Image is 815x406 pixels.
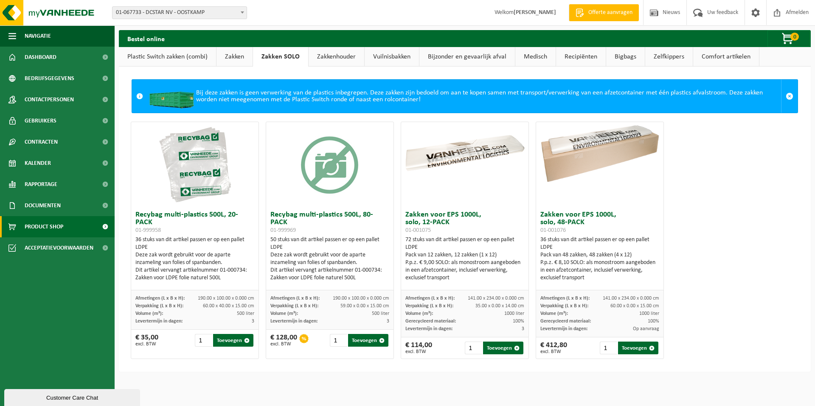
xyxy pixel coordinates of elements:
span: 3 [387,319,389,324]
span: Gerecycleerd materiaal: [405,319,456,324]
span: 3 [252,319,254,324]
span: Verpakking (L x B x H): [405,303,453,309]
h3: Zakken voor EPS 1000L, solo, 48-PACK [540,211,659,234]
span: 01-067733 - DCSTAR NV - OOSTKAMP [112,7,247,19]
span: 0 [790,33,799,41]
span: excl. BTW [135,342,158,347]
span: Bedrijfsgegevens [25,68,74,89]
a: Zelfkippers [645,47,693,67]
div: Deze zak wordt gebruikt voor de aparte inzameling van folies of spanbanden. [270,251,389,267]
span: Gerecycleerd materiaal: [540,319,591,324]
a: Bijzonder en gevaarlijk afval [419,47,515,67]
span: 35.00 x 0.00 x 14.00 cm [475,303,524,309]
span: Gebruikers [25,110,56,131]
h2: Bestel online [119,30,173,47]
img: 01-999958 [152,122,237,207]
a: Medisch [515,47,556,67]
span: 01-999958 [135,227,161,234]
span: Product Shop [25,216,63,237]
span: excl. BTW [405,349,432,354]
button: Toevoegen [483,342,523,354]
div: Pack van 12 zakken, 12 zakken (1 x 12) [405,251,524,259]
h3: Zakken voor EPS 1000L, solo, 12-PACK [405,211,524,234]
span: Volume (m³): [270,311,298,316]
span: Dashboard [25,47,56,68]
span: Navigatie [25,25,51,47]
strong: [PERSON_NAME] [514,9,556,16]
span: Verpakking (L x B x H): [270,303,318,309]
div: Bij deze zakken is geen verwerking van de plastics inbegrepen. Deze zakken zijn bedoeld om aan te... [147,80,781,113]
span: Rapportage [25,174,57,195]
img: HK-XC-20-GN-00.png [147,84,196,108]
span: Acceptatievoorwaarden [25,237,93,259]
div: € 35,00 [135,334,158,347]
iframe: chat widget [4,387,142,406]
div: LDPE [135,244,254,251]
a: Comfort artikelen [693,47,759,67]
span: Afmetingen (L x B x H): [270,296,320,301]
input: 1 [330,334,347,347]
span: 100% [513,319,524,324]
div: LDPE [405,244,524,251]
div: € 114,00 [405,342,432,354]
div: 36 stuks van dit artikel passen er op een pallet [135,236,254,282]
span: Documenten [25,195,61,216]
span: 190.00 x 100.00 x 0.000 cm [333,296,389,301]
a: Sluit melding [781,80,798,113]
div: € 412,80 [540,342,567,354]
div: 50 stuks van dit artikel passen er op een pallet [270,236,389,282]
a: Plastic Switch zakken (combi) [119,47,216,67]
a: Offerte aanvragen [569,4,639,21]
div: 72 stuks van dit artikel passen er op een pallet [405,236,524,282]
a: Zakken [216,47,253,67]
span: 500 liter [237,311,254,316]
img: 01-001076 [536,122,663,186]
div: 36 stuks van dit artikel passen er op een pallet [540,236,659,282]
span: 1000 liter [639,311,659,316]
span: Levertermijn in dagen: [135,319,183,324]
span: 01-001075 [405,227,431,234]
span: 60.00 x 0.00 x 15.00 cm [610,303,659,309]
div: Deze zak wordt gebruikt voor de aparte inzameling van folies of spanbanden. [135,251,254,267]
div: Dit artikel vervangt artikelnummer 01-000734: Zakken voor LDPE folie naturel 500L [135,267,254,282]
img: 01-999969 [287,122,372,207]
span: Afmetingen (L x B x H): [405,296,455,301]
span: 01-001076 [540,227,566,234]
span: 141.00 x 234.00 x 0.000 cm [603,296,659,301]
span: Verpakking (L x B x H): [135,303,183,309]
span: Op aanvraag [633,326,659,331]
div: P.p.z. € 8,10 SOLO: als monostroom aangeboden in een afzetcontainer, inclusief verwerking, exclus... [540,259,659,282]
span: 3 [522,326,524,331]
span: Contracten [25,131,58,153]
h3: Recybag multi-plastics 500L, 20-PACK [135,211,254,234]
span: Volume (m³): [405,311,433,316]
span: 100% [648,319,659,324]
span: 01-067733 - DCSTAR NV - OOSTKAMP [112,6,247,19]
span: 500 liter [372,311,389,316]
span: 141.00 x 234.00 x 0.000 cm [468,296,524,301]
div: € 128,00 [270,334,297,347]
span: excl. BTW [270,342,297,347]
img: 01-001075 [401,122,528,186]
a: Zakkenhouder [309,47,364,67]
button: 0 [767,30,810,47]
input: 1 [465,342,482,354]
span: Offerte aanvragen [586,8,635,17]
a: Zakken SOLO [253,47,308,67]
span: 60.00 x 40.00 x 15.00 cm [203,303,254,309]
input: 1 [195,334,212,347]
div: P.p.z. € 9,00 SOLO: als monostroom aangeboden in een afzetcontainer, inclusief verwerking, exclus... [405,259,524,282]
button: Toevoegen [618,342,658,354]
a: Vuilnisbakken [365,47,419,67]
input: 1 [600,342,617,354]
span: Afmetingen (L x B x H): [540,296,590,301]
h3: Recybag multi-plastics 500L, 80-PACK [270,211,389,234]
div: LDPE [270,244,389,251]
span: 01-999969 [270,227,296,234]
span: Contactpersonen [25,89,74,110]
button: Toevoegen [348,334,388,347]
a: Recipiënten [556,47,606,67]
span: 59.00 x 0.00 x 15.00 cm [340,303,389,309]
span: Verpakking (L x B x H): [540,303,588,309]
